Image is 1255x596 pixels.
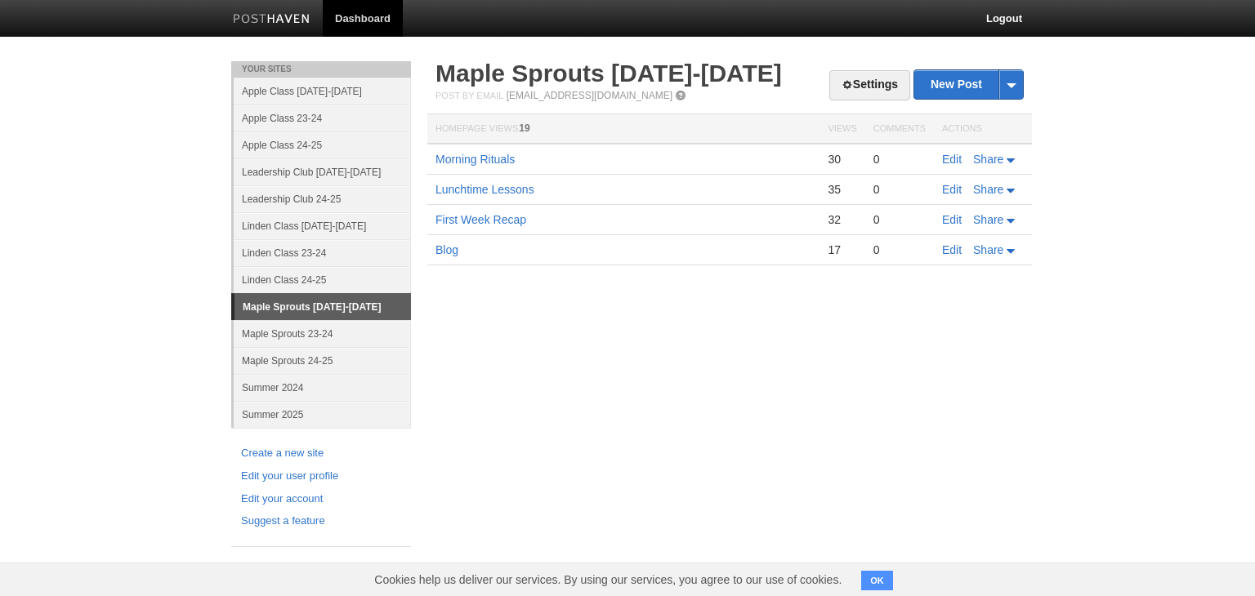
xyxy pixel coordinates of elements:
a: Leadership Club [DATE]-[DATE] [234,158,411,185]
a: Summer 2025 [234,401,411,428]
img: Posthaven-bar [233,14,310,26]
div: 35 [828,182,856,197]
a: Linden Class 23-24 [234,239,411,266]
a: Edit your account [241,491,401,508]
span: Share [973,243,1003,256]
span: Share [973,213,1003,226]
a: Linden Class 24-25 [234,266,411,293]
th: Views [820,114,864,145]
span: Cookies help us deliver our services. By using our services, you agree to our use of cookies. [358,563,858,596]
button: OK [861,571,893,590]
a: Create a new site [241,445,401,462]
a: Suggest a feature [241,513,401,530]
div: 0 [873,212,926,227]
a: Edit [942,183,962,196]
a: Morning Rituals [435,153,515,166]
th: Homepage Views [427,114,820,145]
div: 0 [873,242,926,257]
div: 32 [828,212,856,227]
div: 0 [873,182,926,197]
a: Maple Sprouts 24-25 [234,347,411,374]
span: 19 [519,122,529,134]
span: Share [973,153,1003,166]
div: 30 [828,152,856,167]
a: Leadership Club 24-25 [234,185,411,212]
a: Apple Class 24-25 [234,131,411,158]
a: New Post [914,70,1023,99]
div: 17 [828,242,856,257]
a: [EMAIL_ADDRESS][DOMAIN_NAME] [507,90,672,101]
th: Comments [865,114,934,145]
a: Summer 2024 [234,374,411,401]
a: Lunchtime Lessons [435,183,534,196]
a: First Week Recap [435,213,526,226]
span: Share [973,183,1003,196]
a: Settings [829,70,910,100]
a: Apple Class [DATE]-[DATE] [234,78,411,105]
a: Apple Class 23-24 [234,105,411,131]
a: Blog [435,243,458,256]
a: Linden Class [DATE]-[DATE] [234,212,411,239]
a: Edit [942,243,962,256]
a: Edit [942,153,962,166]
div: 0 [873,152,926,167]
span: Post by Email [435,91,503,100]
th: Actions [934,114,1032,145]
a: Maple Sprouts [DATE]-[DATE] [435,60,782,87]
a: Maple Sprouts [DATE]-[DATE] [234,294,411,320]
a: Edit [942,213,962,226]
a: Maple Sprouts 23-24 [234,320,411,347]
a: Edit your user profile [241,468,401,485]
li: Your Sites [231,61,411,78]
